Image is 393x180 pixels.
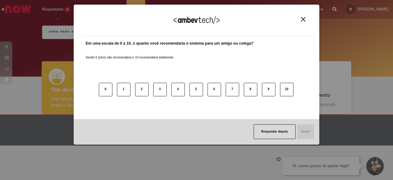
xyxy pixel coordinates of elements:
label: Sendo 0 (zero) não recomendaria e 10 recomendaria totalmente. [86,48,174,60]
button: 4 [171,83,185,96]
button: 1 [117,83,130,96]
button: 9 [262,83,275,96]
label: Em uma escala de 0 a 10, o quanto você recomendaria o sistema para um amigo ou colega? [86,41,254,46]
img: Close [301,17,305,22]
button: Responder depois [254,124,296,139]
button: 8 [244,83,257,96]
button: 6 [208,83,221,96]
button: 10 [280,83,294,96]
button: Close [299,17,307,22]
img: Logo Ambevtech [173,16,220,24]
button: 7 [226,83,239,96]
button: 5 [189,83,203,96]
button: 3 [153,83,167,96]
button: 2 [135,83,149,96]
button: 0 [99,83,112,96]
